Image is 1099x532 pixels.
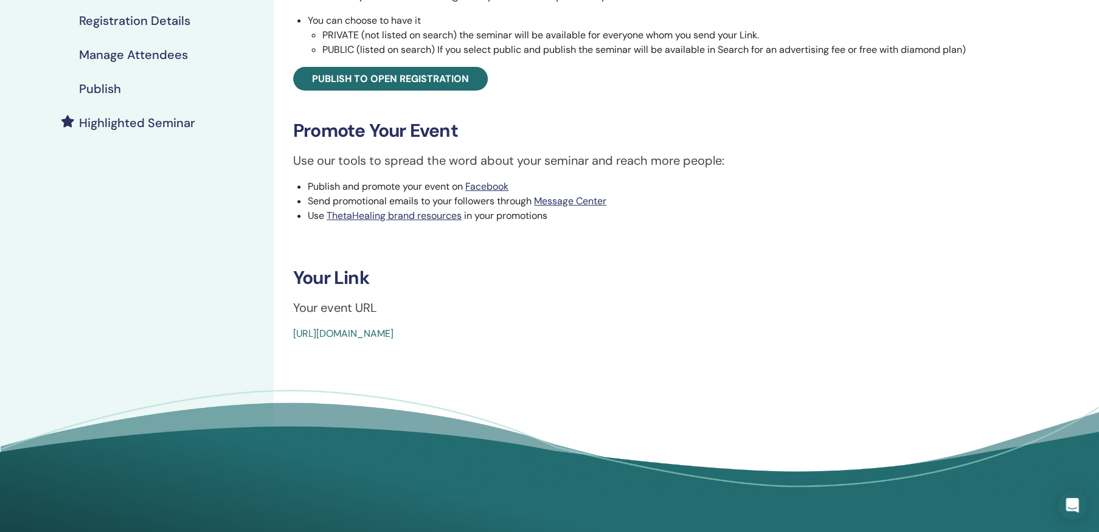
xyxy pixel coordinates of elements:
[293,327,393,340] a: [URL][DOMAIN_NAME]
[534,195,606,207] a: Message Center
[293,299,987,317] p: Your event URL
[1058,491,1087,520] div: Open Intercom Messenger
[79,47,188,62] h4: Manage Attendees
[293,67,488,91] a: Publish to open registration
[79,13,190,28] h4: Registration Details
[465,180,508,193] a: Facebook
[79,81,121,96] h4: Publish
[308,13,987,57] li: You can choose to have it
[79,116,195,130] h4: Highlighted Seminar
[312,72,469,85] span: Publish to open registration
[293,151,987,170] p: Use our tools to spread the word about your seminar and reach more people:
[327,209,462,222] a: ThetaHealing brand resources
[308,194,987,209] li: Send promotional emails to your followers through
[308,179,987,194] li: Publish and promote your event on
[293,267,987,289] h3: Your Link
[322,28,987,43] li: PRIVATE (not listed on search) the seminar will be available for everyone whom you send your Link.
[308,209,987,223] li: Use in your promotions
[322,43,987,57] li: PUBLIC (listed on search) If you select public and publish the seminar will be available in Searc...
[293,120,987,142] h3: Promote Your Event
